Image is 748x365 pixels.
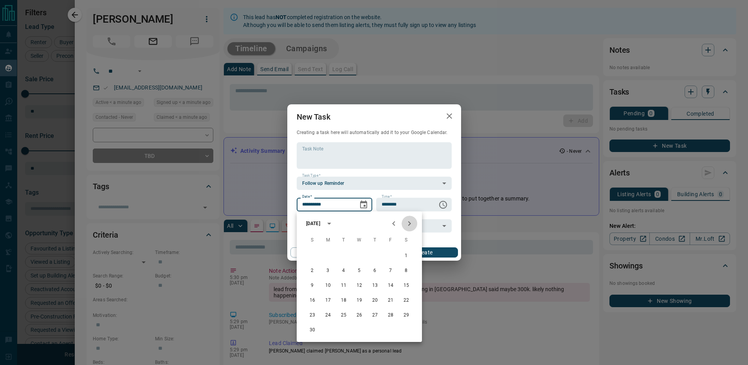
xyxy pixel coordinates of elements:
[305,233,319,248] span: Sunday
[305,264,319,278] button: 2
[399,279,413,293] button: 15
[368,293,382,308] button: 20
[321,308,335,322] button: 24
[368,233,382,248] span: Thursday
[297,177,452,190] div: Follow up Reminder
[290,247,357,258] button: Cancel
[399,293,413,308] button: 22
[402,216,417,231] button: Next month
[297,129,452,136] p: Creating a task here will automatically add it to your Google Calendar.
[321,279,335,293] button: 10
[352,264,366,278] button: 5
[368,264,382,278] button: 6
[337,279,351,293] button: 11
[384,264,398,278] button: 7
[382,194,392,199] label: Time
[384,293,398,308] button: 21
[399,249,413,263] button: 1
[337,308,351,322] button: 25
[302,194,312,199] label: Date
[368,279,382,293] button: 13
[305,279,319,293] button: 9
[386,216,402,231] button: Previous month
[368,308,382,322] button: 27
[352,279,366,293] button: 12
[321,233,335,248] span: Monday
[435,197,451,213] button: Choose time, selected time is 6:00 AM
[287,104,340,129] h2: New Task
[384,308,398,322] button: 28
[337,293,351,308] button: 18
[384,279,398,293] button: 14
[305,323,319,337] button: 30
[352,308,366,322] button: 26
[337,264,351,278] button: 4
[399,264,413,278] button: 8
[337,233,351,248] span: Tuesday
[323,217,336,230] button: calendar view is open, switch to year view
[391,247,458,258] button: Create
[384,233,398,248] span: Friday
[399,308,413,322] button: 29
[302,173,321,178] label: Task Type
[356,197,371,213] button: Choose date, selected date is Sep 17, 2025
[321,293,335,308] button: 17
[352,233,366,248] span: Wednesday
[306,220,320,227] div: [DATE]
[399,233,413,248] span: Saturday
[305,308,319,322] button: 23
[352,293,366,308] button: 19
[321,264,335,278] button: 3
[305,293,319,308] button: 16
